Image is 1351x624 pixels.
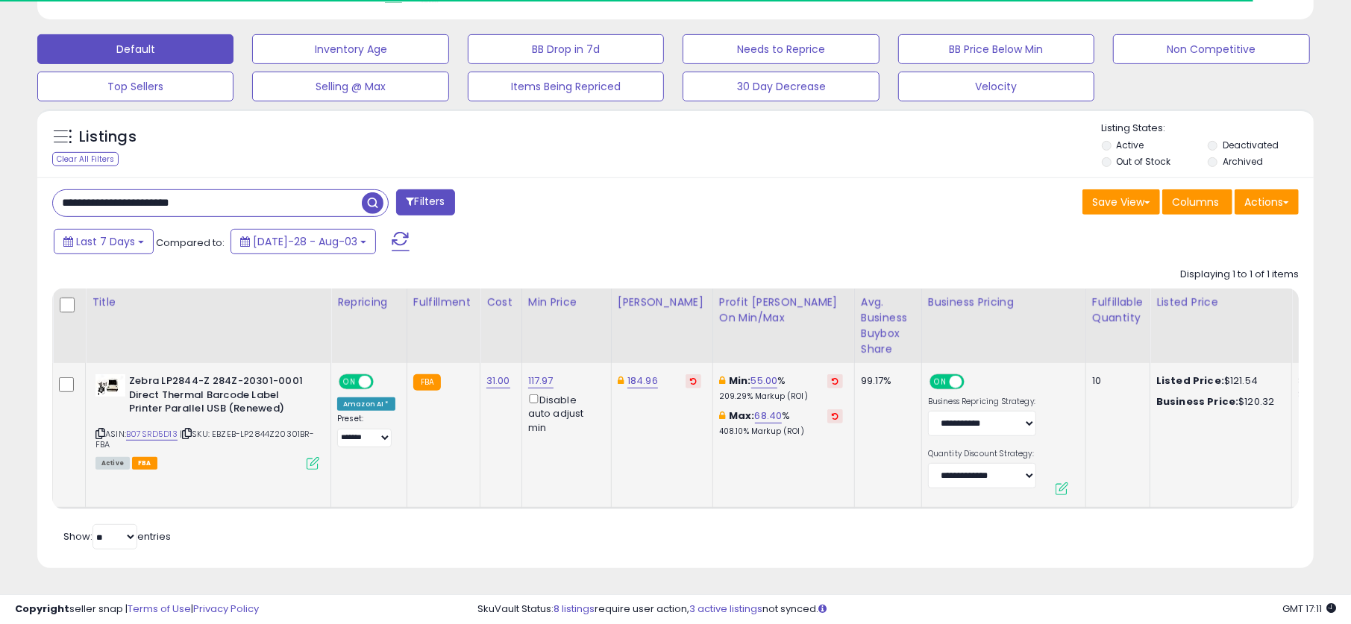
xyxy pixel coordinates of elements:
[129,374,310,420] b: Zebra LP2844-Z 284Z-20301-0001 Direct Thermal Barcode Label Printer Parallel USB (Renewed)
[528,391,600,435] div: Disable auto adjust min
[337,294,401,310] div: Repricing
[252,34,448,64] button: Inventory Age
[729,409,755,423] b: Max:
[1223,139,1279,151] label: Deactivated
[156,236,225,250] span: Compared to:
[751,374,778,388] a: 55.00
[689,602,762,616] a: 3 active listings
[95,428,315,450] span: | SKU: EBZEB-LP2844Z20301BR-FBA
[337,414,395,447] div: Preset:
[128,602,191,616] a: Terms of Use
[253,234,357,249] span: [DATE]-28 - Aug-03
[1102,122,1314,136] p: Listing States:
[928,397,1036,407] label: Business Repricing Strategy:
[1162,189,1232,215] button: Columns
[477,602,1336,617] div: SkuVault Status: require user action, not synced.
[1298,310,1307,324] small: Amazon Fees.
[396,189,454,215] button: Filters
[1180,268,1299,282] div: Displaying 1 to 1 of 1 items
[372,376,395,388] span: OFF
[1223,155,1263,168] label: Archived
[1082,189,1160,215] button: Save View
[1282,602,1336,616] span: 2025-08-11 17:11 GMT
[554,602,595,616] a: 8 listings
[486,374,510,388] a: 31.00
[712,289,854,363] th: The percentage added to the cost of goods (COGS) that forms the calculator for Min & Max prices.
[755,409,783,423] a: 68.40
[413,294,474,310] div: Fulfillment
[683,72,879,101] button: 30 Day Decrease
[126,428,178,441] a: B07SRD5D13
[1113,34,1309,64] button: Non Competitive
[962,376,986,388] span: OFF
[132,457,157,470] span: FBA
[231,229,376,254] button: [DATE]-28 - Aug-03
[1092,374,1138,388] div: 10
[861,374,910,388] div: 99.17%
[468,72,664,101] button: Items Being Repriced
[76,234,135,249] span: Last 7 Days
[928,294,1079,310] div: Business Pricing
[15,602,69,616] strong: Copyright
[95,374,319,468] div: ASIN:
[931,376,950,388] span: ON
[1172,195,1219,209] span: Columns
[79,127,137,148] h5: Listings
[37,34,233,64] button: Default
[719,409,843,437] div: %
[337,397,395,411] div: Amazon AI *
[193,602,259,616] a: Privacy Policy
[627,374,658,388] a: 184.96
[528,374,554,388] a: 117.97
[37,72,233,101] button: Top Sellers
[63,529,171,543] span: Show: entries
[1156,294,1285,310] div: Listed Price
[95,457,130,470] span: All listings currently available for purchase on Amazon
[92,294,325,310] div: Title
[928,449,1036,459] label: Quantity Discount Strategy:
[413,374,441,391] small: FBA
[719,391,843,402] p: 209.29% Markup (ROI)
[340,376,359,388] span: ON
[95,374,125,397] img: 31j22DU5VbL._SL40_.jpg
[1117,139,1144,151] label: Active
[719,426,843,437] p: 408.10% Markup (ROI)
[729,374,751,388] b: Min:
[1156,395,1280,409] div: $120.32
[719,374,843,402] div: %
[15,602,259,617] div: seller snap | |
[1117,155,1171,168] label: Out of Stock
[52,152,119,166] div: Clear All Filters
[252,72,448,101] button: Selling @ Max
[468,34,664,64] button: BB Drop in 7d
[528,294,605,310] div: Min Price
[1156,374,1224,388] b: Listed Price:
[1092,294,1144,326] div: Fulfillable Quantity
[719,294,848,326] div: Profit [PERSON_NAME] on Min/Max
[898,72,1094,101] button: Velocity
[486,294,515,310] div: Cost
[618,294,706,310] div: [PERSON_NAME]
[1156,374,1280,388] div: $121.54
[861,294,915,357] div: Avg. Business Buybox Share
[1156,394,1238,409] b: Business Price:
[54,229,154,254] button: Last 7 Days
[898,34,1094,64] button: BB Price Below Min
[1235,189,1299,215] button: Actions
[683,34,879,64] button: Needs to Reprice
